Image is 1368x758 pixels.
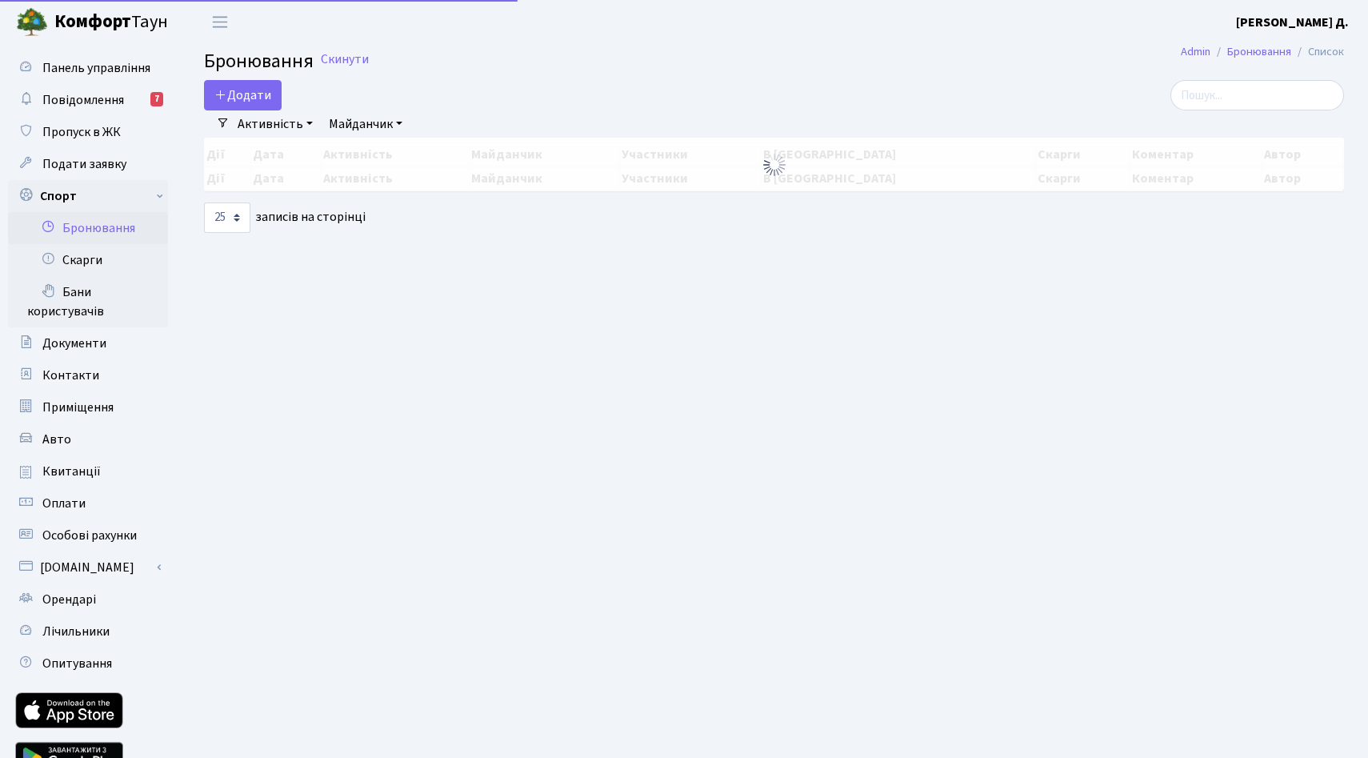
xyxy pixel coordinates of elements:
a: [PERSON_NAME] Д. [1236,13,1349,32]
span: Подати заявку [42,155,126,173]
span: Контакти [42,367,99,384]
a: Скарги [8,244,168,276]
a: Квитанції [8,455,168,487]
a: Бронювання [1227,43,1291,60]
span: Повідомлення [42,91,124,109]
a: Подати заявку [8,148,168,180]
label: записів на сторінці [204,203,366,233]
a: Майданчик [322,110,409,138]
span: Таун [54,9,168,36]
a: Бронювання [8,212,168,244]
span: Лічильники [42,623,110,640]
span: Панель управління [42,59,150,77]
a: Пропуск в ЖК [8,116,168,148]
button: Переключити навігацію [200,9,240,35]
span: Квитанції [42,463,101,480]
a: Панель управління [8,52,168,84]
div: 7 [150,92,163,106]
span: Авто [42,431,71,448]
span: Орендарі [42,591,96,608]
a: Документи [8,327,168,359]
select: записів на сторінці [204,203,250,233]
span: Пропуск в ЖК [42,123,121,141]
span: Оплати [42,495,86,512]
b: Комфорт [54,9,131,34]
span: Документи [42,335,106,352]
span: Приміщення [42,399,114,416]
img: Обробка... [762,152,787,178]
span: Бронювання [204,47,314,75]
span: Особові рахунки [42,527,137,544]
a: Скинути [321,52,369,67]
input: Пошук... [1170,80,1344,110]
a: Опитування [8,648,168,680]
a: Лічильники [8,616,168,648]
a: Особові рахунки [8,519,168,551]
a: Активність [231,110,319,138]
a: Орендарі [8,584,168,616]
nav: breadcrumb [1157,35,1368,69]
a: Admin [1181,43,1210,60]
a: Бани користувачів [8,276,168,327]
a: Повідомлення7 [8,84,168,116]
li: Список [1291,43,1344,61]
a: Авто [8,423,168,455]
a: Спорт [8,180,168,212]
b: [PERSON_NAME] Д. [1236,14,1349,31]
img: logo.png [16,6,48,38]
button: Додати [204,80,282,110]
span: Опитування [42,655,112,672]
a: Приміщення [8,391,168,423]
a: Контакти [8,359,168,391]
a: Оплати [8,487,168,519]
a: [DOMAIN_NAME] [8,551,168,584]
